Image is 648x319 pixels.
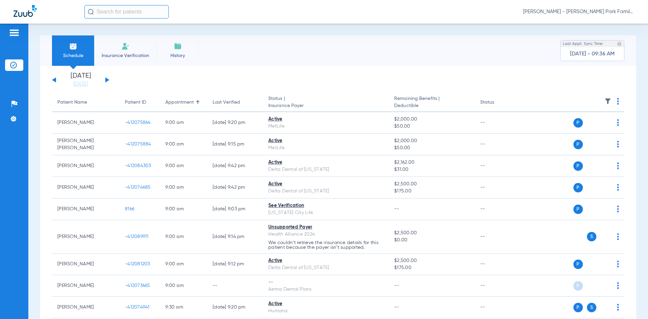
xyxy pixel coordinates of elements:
span: $31.00 [394,166,469,173]
img: Zuub Logo [13,5,37,17]
div: Delta Dental of [US_STATE] [268,166,383,173]
td: [PERSON_NAME] [52,112,119,134]
td: [DATE] 9:03 PM [207,198,263,220]
span: -412074941 [125,305,150,310]
div: Appointment [165,99,202,106]
td: -- [207,275,263,297]
span: History [162,52,194,59]
div: Delta Dental of [US_STATE] [268,264,383,271]
div: Patient Name [57,99,87,106]
img: last sync help info [617,42,622,46]
div: Health Alliance 2024 [268,231,383,238]
div: [US_STATE] City Life [268,209,383,216]
span: $2,500.00 [394,181,469,188]
td: 9:00 AM [160,198,207,220]
td: -- [475,220,520,254]
span: [DATE] - 09:36 AM [570,51,615,57]
img: Manual Insurance Verification [122,42,130,50]
img: hamburger-icon [9,29,20,37]
span: Last Appt. Sync Time: [563,41,603,47]
span: -412075864 [125,120,151,125]
td: -- [475,155,520,177]
a: [DATE] [60,81,101,87]
span: P [573,303,583,312]
div: Patient Name [57,99,114,106]
div: Active [268,257,383,264]
span: P [573,281,583,291]
span: -- [394,305,399,310]
td: [PERSON_NAME] [PERSON_NAME] [52,134,119,155]
td: [DATE] 9:15 PM [207,134,263,155]
th: Remaining Benefits | [389,93,475,112]
div: Patient ID [125,99,155,106]
span: S [587,303,596,312]
td: [DATE] 9:20 PM [207,112,263,134]
th: Status | [263,93,389,112]
img: Search Icon [88,9,94,15]
li: [DATE] [60,73,101,87]
img: group-dot-blue.svg [617,162,619,169]
span: Schedule [57,52,89,59]
span: $175.00 [394,264,469,271]
div: Appointment [165,99,194,106]
span: -412081203 [125,262,150,266]
div: Unsupported Payer [268,224,383,231]
td: [DATE] 9:42 PM [207,177,263,198]
img: group-dot-blue.svg [617,119,619,126]
td: [DATE] 9:20 PM [207,297,263,318]
span: -- [394,207,399,211]
td: 9:00 AM [160,134,207,155]
td: -- [475,198,520,220]
span: -412075884 [125,142,151,147]
td: -- [475,112,520,134]
td: 9:00 AM [160,177,207,198]
span: $2,500.00 [394,230,469,237]
td: [PERSON_NAME] [52,297,119,318]
span: 8166 [125,207,134,211]
span: -412073665 [125,283,150,288]
span: $50.00 [394,123,469,130]
img: group-dot-blue.svg [617,304,619,311]
td: -- [475,297,520,318]
div: MetLife [268,144,383,152]
img: group-dot-blue.svg [617,184,619,191]
img: group-dot-blue.svg [617,141,619,148]
span: P [573,183,583,192]
span: $2,000.00 [394,116,469,123]
span: $0.00 [394,237,469,244]
span: P [573,260,583,269]
img: group-dot-blue.svg [617,206,619,212]
td: -- [475,254,520,275]
span: Insurance Payer [268,102,383,109]
span: -412089911 [125,234,149,239]
td: -- [475,275,520,297]
td: 9:30 AM [160,297,207,318]
td: [PERSON_NAME] [52,177,119,198]
img: group-dot-blue.svg [617,233,619,240]
td: -- [475,134,520,155]
span: $50.00 [394,144,469,152]
span: P [573,118,583,128]
input: Search for patients [84,5,169,19]
td: 9:00 AM [160,275,207,297]
div: -- [268,279,383,286]
span: P [573,140,583,149]
div: Last Verified [213,99,258,106]
td: [DATE] 9:14 PM [207,220,263,254]
span: $2,500.00 [394,257,469,264]
span: [PERSON_NAME] - [PERSON_NAME] Park Family Dentistry [523,8,634,15]
td: [PERSON_NAME] [52,198,119,220]
div: Active [268,300,383,308]
p: We couldn’t retrieve the insurance details for this patient because the payer isn’t supported. [268,240,383,250]
div: Aetna Dental Plans [268,286,383,293]
img: group-dot-blue.svg [617,282,619,289]
td: 9:00 AM [160,112,207,134]
span: P [573,205,583,214]
td: [PERSON_NAME] [52,220,119,254]
td: 9:00 AM [160,220,207,254]
div: MetLife [268,123,383,130]
td: 9:00 AM [160,254,207,275]
td: [PERSON_NAME] [52,155,119,177]
div: Active [268,159,383,166]
div: Humana [268,308,383,315]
